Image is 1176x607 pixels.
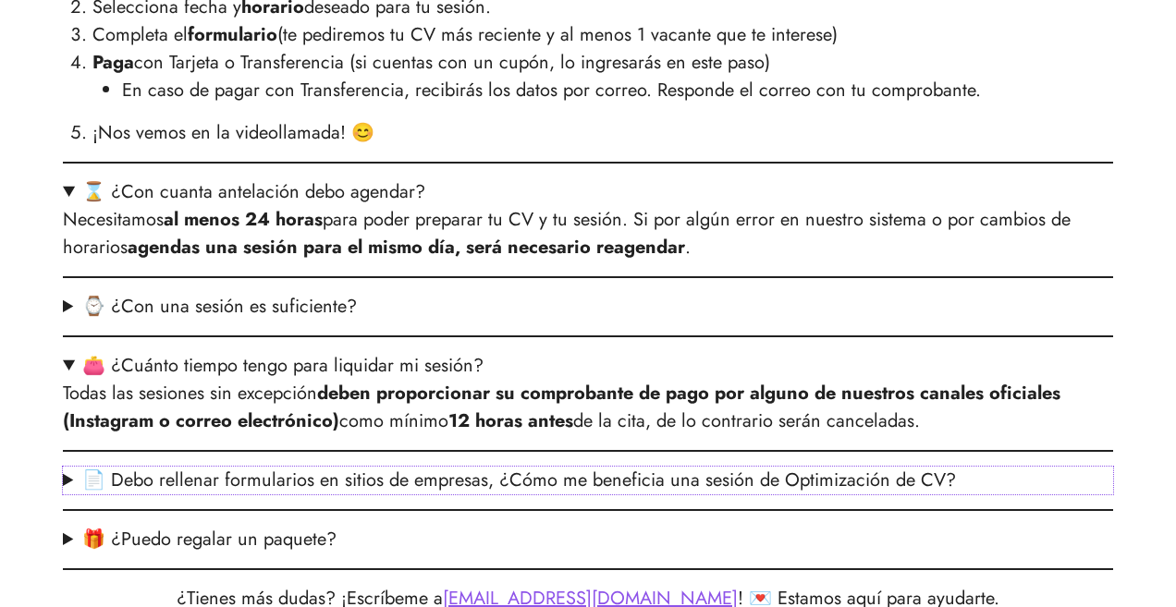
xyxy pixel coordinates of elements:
summary: ⌛ ¿Con cuanta antelación debo agendar? [63,178,1113,206]
strong: Paga [92,49,134,76]
li: con Tarjeta o Transferencia (si cuentas con un cupón, lo ingresarás en este paso) [92,49,1113,104]
summary: ⌚ ¿Con una sesión es suficiente? [63,293,1113,321]
li: ¡Nos vemos en la videollamada! 😊 [92,119,1113,147]
strong: formulario [188,21,277,48]
strong: agendas una sesión para el mismo día, será necesario reagendar [128,234,685,261]
strong: al menos 24 horas [164,206,323,233]
summary: 🎁 ¿Puedo regalar un paquete? [63,526,1113,553]
strong: 12 horas antes [448,407,573,434]
strong: deben proporcionar su comprobante de pago por alguno de nuestros canales oficiales (Instagram o c... [63,380,1060,434]
p: Necesitamos para poder preparar tu CV y tu sesión. Si por algún error en nuestro sistema o por ca... [63,206,1113,261]
summary: 📄 Debo rellenar formularios en sitios de empresas, ¿Cómo me beneficia una sesión de Optimización ... [63,467,1113,494]
summary: 👛 ¿Cuánto tiempo tengo para liquidar mi sesión? [63,352,1113,380]
li: En caso de pagar con Transferencia, recibirás los datos por correo. Responde el correo con tu com... [122,77,1113,104]
li: Completa el (te pediremos tu CV más reciente y al menos 1 vacante que te interese) [92,21,1113,49]
p: Todas las sesiones sin excepción como mínimo de la cita, de lo contrario serán canceladas. [63,380,1113,435]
